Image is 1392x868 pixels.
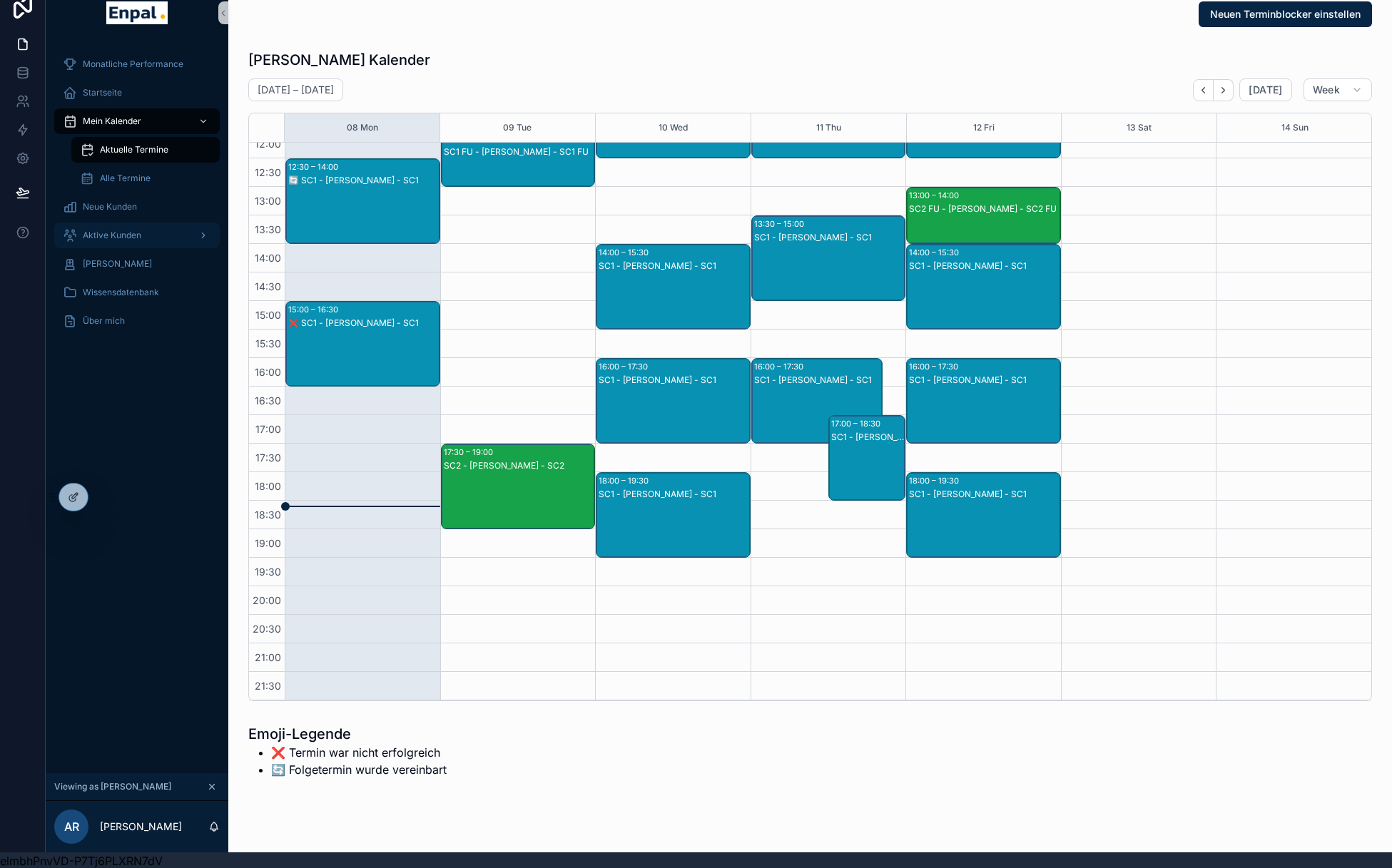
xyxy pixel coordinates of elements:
[54,194,220,220] a: Neue Kunden
[1313,83,1340,96] span: Week
[46,41,228,352] div: scrollable content
[444,460,594,471] div: SC2 - [PERSON_NAME] - SC2
[251,480,285,492] span: 18:00
[54,80,220,106] a: Startseite
[1281,113,1309,142] button: 14 Sun
[754,359,807,374] div: 16:00 – 17:30
[271,744,447,761] li: ❌ Termin war nicht erfolgreich
[251,195,285,207] span: 13:00
[1249,83,1282,96] span: [DATE]
[829,416,905,500] div: 17:00 – 18:30SC1 - [PERSON_NAME] - SC1
[252,423,285,435] span: 17:00
[286,302,440,386] div: 15:00 – 16:30❌ SC1 - [PERSON_NAME] - SC1
[1210,7,1361,21] span: Neuen Terminblocker einstellen
[907,188,1060,243] div: 13:00 – 14:00SC2 FU - [PERSON_NAME] - SC2 FU
[1239,78,1291,101] button: [DATE]
[54,223,220,248] a: Aktive Kunden
[106,1,167,24] img: App logo
[83,258,152,270] span: [PERSON_NAME]
[1127,113,1152,142] button: 13 Sat
[54,280,220,305] a: Wissensdatenbank
[83,315,125,327] span: Über mich
[54,51,220,77] a: Monatliche Performance
[816,113,841,142] div: 11 Thu
[909,203,1060,215] div: SC2 FU - [PERSON_NAME] - SC2 FU
[251,680,285,692] span: 21:30
[1199,1,1372,27] button: Neuen Terminblocker einstellen
[596,359,750,443] div: 16:00 – 17:30SC1 - [PERSON_NAME] - SC1
[100,173,151,184] span: Alle Termine
[251,566,285,578] span: 19:30
[71,137,220,163] a: Aktuelle Termine
[907,473,1060,557] div: 18:00 – 19:30SC1 - [PERSON_NAME] - SC1
[909,188,962,203] div: 13:00 – 14:00
[754,217,808,231] div: 13:30 – 15:00
[909,260,1060,272] div: SC1 - [PERSON_NAME] - SC1
[752,216,905,300] div: 13:30 – 15:00SC1 - [PERSON_NAME] - SC1
[54,308,220,334] a: Über mich
[831,417,884,431] div: 17:00 – 18:30
[71,165,220,191] a: Alle Termine
[752,359,882,443] div: 16:00 – 17:30SC1 - [PERSON_NAME] - SC1
[1214,79,1234,101] button: Next
[252,309,285,321] span: 15:00
[54,108,220,134] a: Mein Kalender
[909,374,1060,386] div: SC1 - [PERSON_NAME] - SC1
[249,594,285,606] span: 20:00
[442,444,595,529] div: 17:30 – 19:00SC2 - [PERSON_NAME] - SC2
[248,724,447,744] h1: Emoji-Legende
[442,131,595,186] div: 12:00 – 13:00SC1 FU - [PERSON_NAME] - SC1 FU
[100,144,168,155] span: Aktuelle Termine
[659,113,688,142] button: 10 Wed
[831,432,904,443] div: SC1 - [PERSON_NAME] - SC1
[83,287,159,298] span: Wissensdatenbank
[973,113,995,142] button: 12 Fri
[907,245,1060,329] div: 14:00 – 15:30SC1 - [PERSON_NAME] - SC1
[83,58,183,70] span: Monatliche Performance
[83,201,137,213] span: Neue Kunden
[347,113,378,142] button: 08 Mon
[599,474,652,488] div: 18:00 – 19:30
[252,337,285,349] span: 15:30
[599,359,651,374] div: 16:00 – 17:30
[599,374,749,386] div: SC1 - [PERSON_NAME] - SC1
[251,509,285,521] span: 18:30
[754,232,905,243] div: SC1 - [PERSON_NAME] - SC1
[251,394,285,407] span: 16:30
[907,359,1060,443] div: 16:00 – 17:30SC1 - [PERSON_NAME] - SC1
[599,245,652,260] div: 14:00 – 15:30
[251,138,285,150] span: 12:00
[64,818,79,835] span: AR
[258,83,334,97] h2: [DATE] – [DATE]
[596,473,750,557] div: 18:00 – 19:30SC1 - [PERSON_NAME] - SC1
[909,489,1060,500] div: SC1 - [PERSON_NAME] - SC1
[288,175,439,186] div: 🔄️ SC1 - [PERSON_NAME] - SC1
[251,537,285,549] span: 19:00
[1304,78,1372,101] button: Week
[54,251,220,277] a: [PERSON_NAME]
[754,374,881,386] div: SC1 - [PERSON_NAME] - SC1
[288,160,342,174] div: 12:30 – 14:00
[288,302,342,317] div: 15:00 – 16:30
[503,113,532,142] button: 09 Tue
[1193,79,1214,101] button: Back
[599,489,749,500] div: SC1 - [PERSON_NAME] - SC1
[251,252,285,264] span: 14:00
[83,87,122,98] span: Startseite
[251,651,285,663] span: 21:00
[83,116,141,127] span: Mein Kalender
[909,359,962,374] div: 16:00 – 17:30
[248,50,430,70] h1: [PERSON_NAME] Kalender
[444,146,594,158] div: SC1 FU - [PERSON_NAME] - SC1 FU
[252,451,285,464] span: 17:30
[100,820,182,834] p: [PERSON_NAME]
[251,366,285,378] span: 16:00
[251,166,285,178] span: 12:30
[251,280,285,292] span: 14:30
[249,623,285,635] span: 20:30
[251,223,285,235] span: 13:30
